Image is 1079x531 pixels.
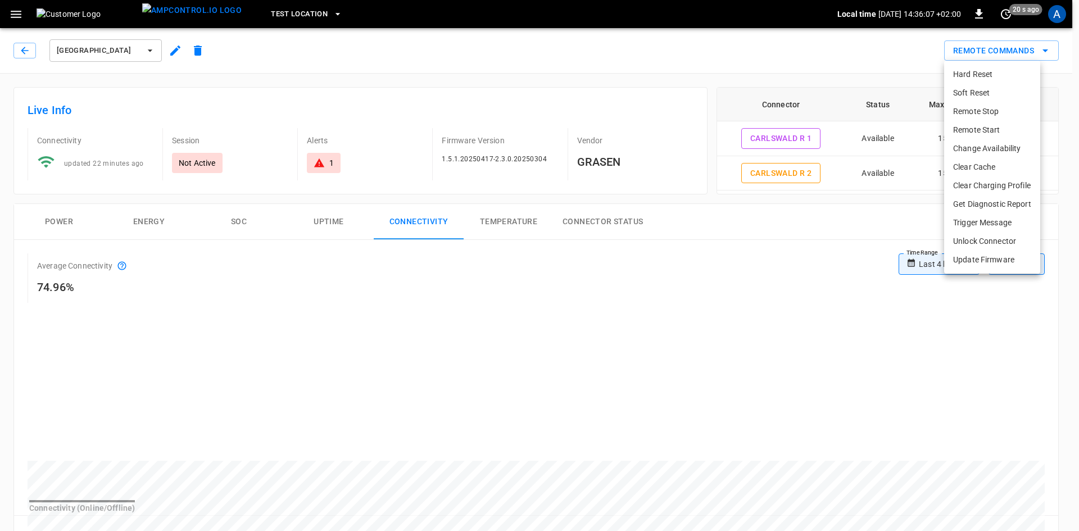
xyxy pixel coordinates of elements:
li: Get Diagnostic Report [944,195,1040,214]
li: Clear Charging Profile [944,176,1040,195]
li: Trigger Message [944,214,1040,232]
li: Soft Reset [944,84,1040,102]
li: Clear Cache [944,158,1040,176]
li: Change Availability [944,139,1040,158]
li: Remote Start [944,121,1040,139]
li: Update Firmware [944,251,1040,269]
li: Hard Reset [944,65,1040,84]
li: Remote Stop [944,102,1040,121]
li: Unlock Connector [944,232,1040,251]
